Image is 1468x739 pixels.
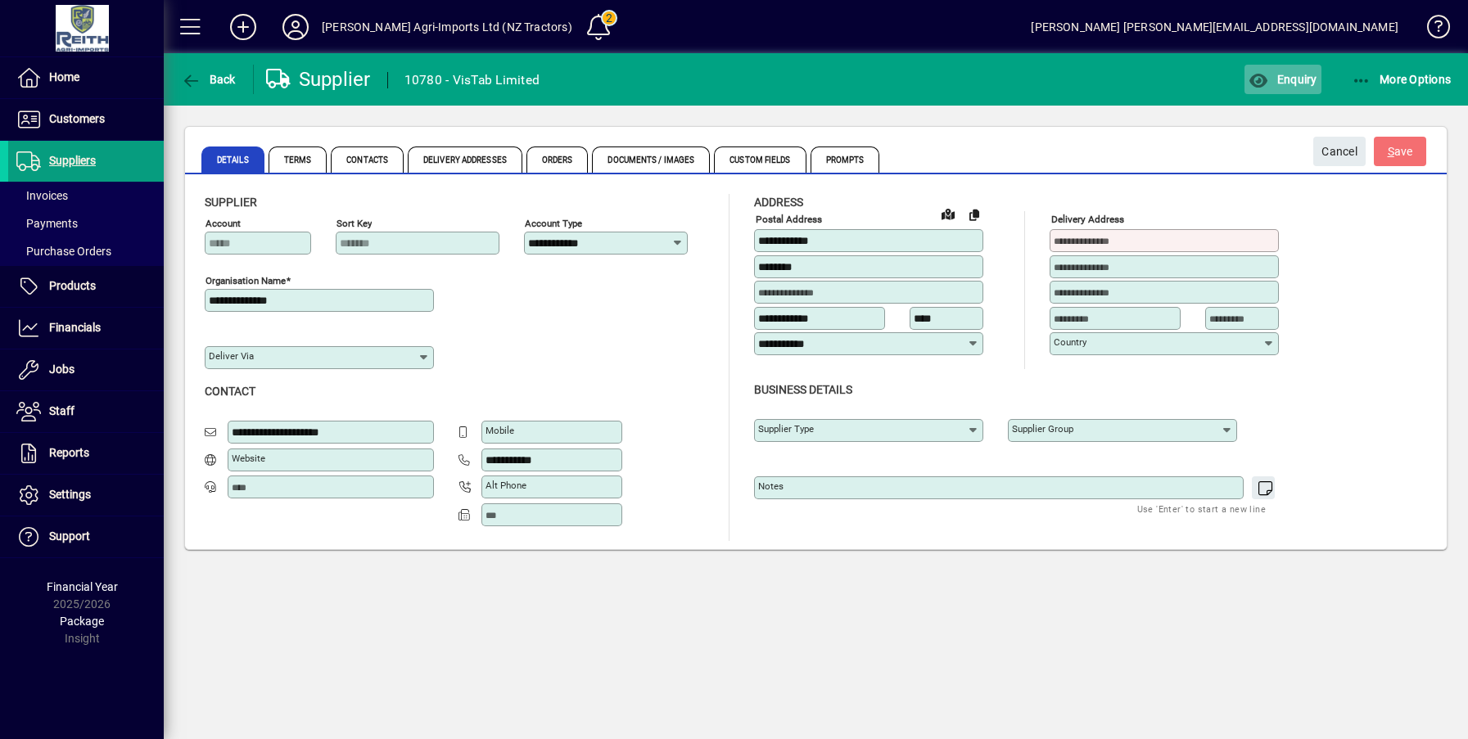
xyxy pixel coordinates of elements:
mat-label: Country [1054,336,1086,348]
a: Home [8,57,164,98]
button: Cancel [1313,137,1366,166]
span: Back [181,73,236,86]
span: Supplier [205,196,257,209]
span: Custom Fields [714,146,806,173]
button: Add [217,12,269,42]
mat-label: Deliver via [209,350,254,362]
span: Contacts [331,146,404,173]
span: Delivery Addresses [408,146,522,173]
span: Customers [49,112,105,125]
a: Settings [8,475,164,516]
div: Supplier [266,66,371,92]
mat-hint: Use 'Enter' to start a new line [1137,499,1266,518]
span: More Options [1352,73,1452,86]
a: Staff [8,391,164,432]
button: Profile [269,12,322,42]
span: Orders [526,146,589,173]
button: More Options [1348,65,1456,94]
div: 10780 - VisTab Limited [404,67,540,93]
span: Settings [49,488,91,501]
span: Contact [205,385,255,398]
span: Documents / Images [592,146,710,173]
mat-label: Account Type [525,218,582,229]
a: Support [8,516,164,557]
span: Address [754,196,803,209]
mat-label: Mobile [486,425,514,436]
span: Support [49,529,90,543]
button: Back [177,65,240,94]
mat-label: Supplier type [758,423,814,435]
span: Package [60,615,104,628]
mat-label: Account [206,218,241,229]
span: Invoices [16,189,68,202]
span: Staff [49,404,75,417]
span: Products [49,279,96,292]
div: [PERSON_NAME] [PERSON_NAME][EMAIL_ADDRESS][DOMAIN_NAME] [1031,14,1398,40]
a: Invoices [8,182,164,210]
a: Jobs [8,349,164,390]
a: Purchase Orders [8,237,164,265]
mat-label: Organisation name [206,275,286,286]
span: Cancel [1321,138,1357,165]
span: Terms [269,146,327,173]
span: S [1388,145,1394,158]
span: Reports [49,446,89,459]
a: View on map [935,201,961,227]
mat-label: Sort key [337,218,372,229]
span: ave [1388,138,1413,165]
span: Financial Year [47,580,118,593]
span: Purchase Orders [16,245,111,258]
div: [PERSON_NAME] Agri-Imports Ltd (NZ Tractors) [322,14,572,40]
mat-label: Website [232,453,265,464]
a: Products [8,266,164,307]
mat-label: Supplier group [1012,423,1073,435]
span: Business details [754,383,852,396]
span: Suppliers [49,154,96,167]
a: Customers [8,99,164,140]
a: Reports [8,433,164,474]
button: Enquiry [1244,65,1321,94]
button: Copy to Delivery address [961,201,987,228]
mat-label: Alt Phone [486,480,526,491]
a: Financials [8,308,164,349]
span: Payments [16,217,78,230]
span: Home [49,70,79,83]
span: Jobs [49,363,75,376]
span: Details [201,146,264,173]
app-page-header-button: Back [164,65,254,94]
a: Payments [8,210,164,237]
a: Knowledge Base [1415,3,1448,56]
span: Prompts [811,146,880,173]
button: Save [1374,137,1426,166]
span: Financials [49,321,101,334]
span: Enquiry [1249,73,1317,86]
mat-label: Notes [758,480,784,492]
